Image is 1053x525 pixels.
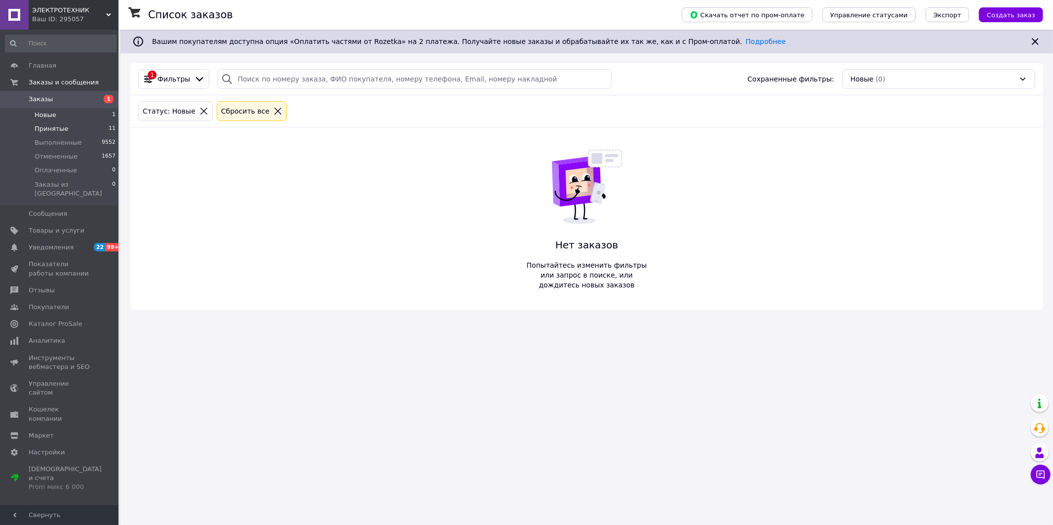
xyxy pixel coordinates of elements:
[690,10,805,19] span: Скачать отчет по пром-оплате
[1031,465,1051,485] button: Чат с покупателем
[746,38,786,45] a: Подробнее
[29,379,91,397] span: Управление сайтом
[35,152,78,161] span: Отмененные
[979,7,1043,22] button: Создать заказ
[29,243,74,252] span: Уведомления
[32,15,118,24] div: Ваш ID: 295057
[29,483,102,491] div: Prom микс 6 000
[876,75,886,83] span: (0)
[747,74,834,84] span: Сохраненные фильтры:
[29,61,56,70] span: Главная
[94,243,105,251] span: 22
[851,74,874,84] span: Новые
[109,124,116,133] span: 11
[219,106,272,117] div: Сбросить все
[29,260,91,278] span: Показатели работы компании
[926,7,969,22] button: Экспорт
[29,448,65,457] span: Настройки
[35,124,69,133] span: Принятые
[682,7,813,22] button: Скачать отчет по пром-оплате
[29,303,69,312] span: Покупатели
[157,74,190,84] span: Фильтры
[29,226,84,235] span: Товары и услуги
[112,111,116,120] span: 1
[987,11,1035,19] span: Создать заказ
[522,260,652,290] span: Попытайтесь изменить фильтры или запрос в поиске, или дождитесь новых заказов
[29,431,54,440] span: Маркет
[32,6,106,15] span: ЭЛЕКТРОТЕХНИК
[35,111,56,120] span: Новые
[35,138,82,147] span: Выполненные
[934,11,961,19] span: Экспорт
[104,95,114,103] span: 1
[102,152,116,161] span: 1657
[29,320,82,328] span: Каталог ProSale
[102,138,116,147] span: 9552
[29,354,91,371] span: Инструменты вебмастера и SEO
[105,243,121,251] span: 99+
[29,465,102,492] span: [DEMOGRAPHIC_DATA] и счета
[112,166,116,175] span: 0
[141,106,197,117] div: Статус: Новые
[152,38,786,45] span: Вашим покупателям доступна опция «Оплатить частями от Rozetka» на 2 платежа. Получайте новые зака...
[522,238,652,252] span: Нет заказов
[29,209,67,218] span: Сообщения
[35,166,77,175] span: Оплаченные
[35,180,112,198] span: Заказы из [GEOGRAPHIC_DATA]
[969,10,1043,18] a: Создать заказ
[822,7,916,22] button: Управление статусами
[29,336,65,345] span: Аналитика
[830,11,908,19] span: Управление статусами
[29,286,55,295] span: Отзывы
[29,78,99,87] span: Заказы и сообщения
[29,405,91,423] span: Кошелек компании
[5,35,117,52] input: Поиск
[217,69,612,89] input: Поиск по номеру заказа, ФИО покупателя, номеру телефона, Email, номеру накладной
[148,9,233,21] h1: Список заказов
[112,180,116,198] span: 0
[29,95,53,104] span: Заказы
